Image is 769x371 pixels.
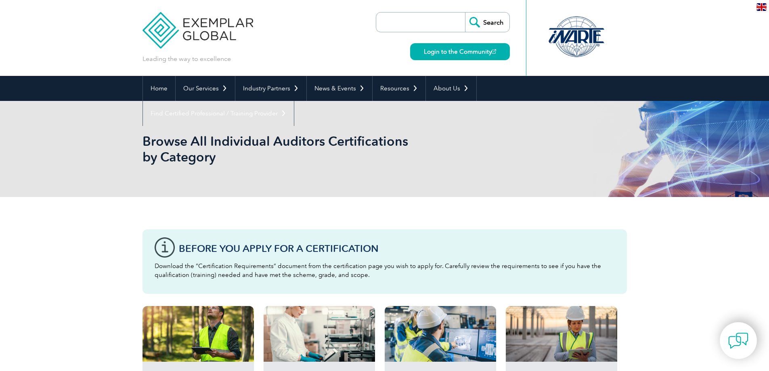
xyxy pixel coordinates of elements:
[176,76,235,101] a: Our Services
[373,76,425,101] a: Resources
[179,243,615,254] h3: Before You Apply For a Certification
[410,43,510,60] a: Login to the Community
[426,76,476,101] a: About Us
[756,3,767,11] img: en
[465,13,509,32] input: Search
[142,54,231,63] p: Leading the way to excellence
[143,101,294,126] a: Find Certified Professional / Training Provider
[143,76,175,101] a: Home
[307,76,372,101] a: News & Events
[142,133,453,165] h1: Browse All Individual Auditors Certifications by Category
[155,262,615,279] p: Download the “Certification Requirements” document from the certification page you wish to apply ...
[235,76,306,101] a: Industry Partners
[492,49,496,54] img: open_square.png
[728,331,748,351] img: contact-chat.png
